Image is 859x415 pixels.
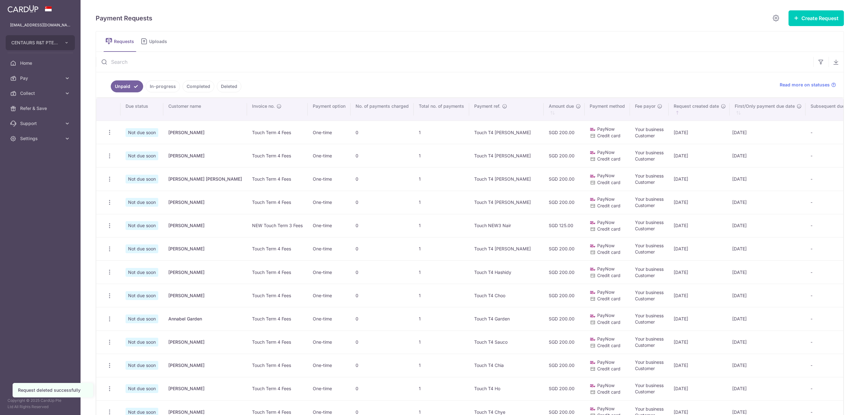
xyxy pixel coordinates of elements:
span: Credit card [597,296,620,301]
td: 0 [351,121,414,144]
span: First/Only payment due date [735,103,795,109]
span: Total no. of payments [419,103,464,109]
td: [DATE] [730,121,806,144]
img: paynow-md-4fe65508ce96feda548756c5ee0e473c78d4820b8ea51387c6e4ad89e58a5e61.png [590,336,596,342]
span: Uploads [149,38,171,45]
td: SGD 200.00 [544,121,585,144]
span: Customer [635,389,655,394]
td: Touch T4 [PERSON_NAME] [469,121,544,144]
td: One-time [308,330,351,354]
span: Credit card [597,389,620,395]
td: 0 [351,167,414,190]
span: Home [20,60,62,66]
td: 1 [414,330,469,354]
td: [DATE] [730,191,806,214]
td: Touch Term 4 Fees [247,260,308,284]
span: Customer [635,156,655,161]
span: Customer [635,249,655,254]
img: paynow-md-4fe65508ce96feda548756c5ee0e473c78d4820b8ea51387c6e4ad89e58a5e61.png [590,126,596,133]
td: One-time [308,121,351,144]
span: Credit card [597,366,620,371]
img: paynow-md-4fe65508ce96feda548756c5ee0e473c78d4820b8ea51387c6e4ad89e58a5e61.png [590,220,596,226]
td: [PERSON_NAME] [163,121,247,144]
td: NEW Touch Term 3 Fees [247,214,308,237]
span: Not due soon [126,338,158,347]
td: SGD 200.00 [544,330,585,354]
td: [DATE] [730,354,806,377]
td: One-time [308,260,351,284]
td: 1 [414,121,469,144]
th: First/Only payment due date : activate to sort column ascending [730,98,806,121]
a: Completed [182,80,214,92]
h5: Payment Requests [96,13,152,23]
td: [DATE] [669,167,730,190]
span: Customer [635,319,655,325]
span: Credit card [597,156,620,161]
td: 1 [414,377,469,400]
img: paynow-md-4fe65508ce96feda548756c5ee0e473c78d4820b8ea51387c6e4ad89e58a5e61.png [590,196,596,203]
td: [DATE] [730,260,806,284]
span: Credit card [597,273,620,278]
td: One-time [308,284,351,307]
td: [DATE] [669,260,730,284]
span: Amount due [549,103,574,109]
span: Not due soon [126,151,158,160]
img: paynow-md-4fe65508ce96feda548756c5ee0e473c78d4820b8ea51387c6e4ad89e58a5e61.png [590,313,596,319]
span: Request created date [674,103,719,109]
span: Not due soon [126,314,158,323]
span: Not due soon [126,361,158,370]
span: Your business [635,290,664,295]
span: Your business [635,127,664,132]
img: paynow-md-4fe65508ce96feda548756c5ee0e473c78d4820b8ea51387c6e4ad89e58a5e61.png [590,359,596,366]
td: Touch Term 4 Fees [247,237,308,260]
img: paynow-md-4fe65508ce96feda548756c5ee0e473c78d4820b8ea51387c6e4ad89e58a5e61.png [590,243,596,249]
td: Touch T4 [PERSON_NAME] [469,144,544,167]
span: Customer [635,226,655,231]
td: 1 [414,260,469,284]
span: No. of payments charged [356,103,409,109]
span: Your business [635,173,664,178]
span: Credit card [597,249,620,255]
td: [DATE] [730,167,806,190]
a: In-progress [146,80,180,92]
span: Payment ref. [474,103,500,109]
td: SGD 125.00 [544,214,585,237]
img: paynow-md-4fe65508ce96feda548756c5ee0e473c78d4820b8ea51387c6e4ad89e58a5e61.png [590,289,596,296]
span: Not due soon [126,244,158,253]
td: [DATE] [669,144,730,167]
td: [PERSON_NAME] [163,377,247,400]
td: [PERSON_NAME] [PERSON_NAME] [163,167,247,190]
td: 1 [414,214,469,237]
span: Not due soon [126,268,158,277]
th: Payment ref. [469,98,544,121]
th: Total no. of payments [414,98,469,121]
span: PayNow [597,406,615,411]
td: 0 [351,237,414,260]
span: Not due soon [126,384,158,393]
td: Touch Term 4 Fees [247,377,308,400]
td: Touch Term 4 Fees [247,121,308,144]
span: Fee payor [635,103,655,109]
div: Request deleted successfully [18,387,88,393]
td: [DATE] [669,191,730,214]
span: Your business [635,383,664,388]
span: Your business [635,313,664,318]
td: [PERSON_NAME] [163,191,247,214]
img: paynow-md-4fe65508ce96feda548756c5ee0e473c78d4820b8ea51387c6e4ad89e58a5e61.png [590,173,596,179]
td: 0 [351,214,414,237]
td: Touch Term 4 Fees [247,167,308,190]
td: 1 [414,354,469,377]
span: Your business [635,359,664,365]
span: Credit card [597,319,620,325]
span: PayNow [597,383,615,388]
th: Fee payor [630,98,669,121]
td: [DATE] [669,214,730,237]
td: [PERSON_NAME] [163,144,247,167]
th: Invoice no. [247,98,308,121]
td: Touch T4 [PERSON_NAME] [469,167,544,190]
td: One-time [308,214,351,237]
td: Touch Term 4 Fees [247,144,308,167]
span: PayNow [597,359,615,365]
span: Not due soon [126,175,158,183]
span: Credit card [597,203,620,208]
